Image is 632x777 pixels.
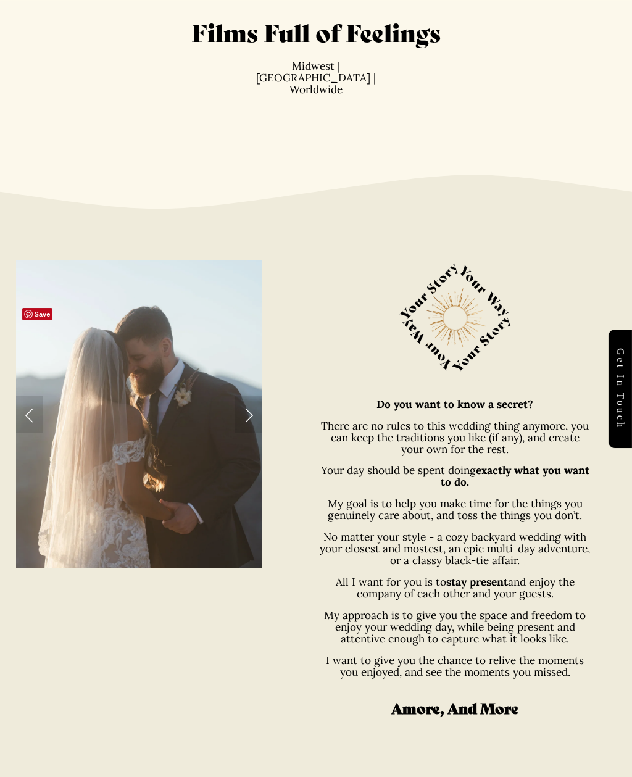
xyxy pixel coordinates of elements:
[609,330,632,448] a: Get in touch
[16,396,43,433] a: Previous Slide
[16,230,262,600] img: C+H Sneak Peek-16.jpg
[235,396,262,433] a: Next Slide
[320,498,591,521] p: My goal is to help you make time for the things you genuinely care about, and toss the things you...
[320,420,591,455] p: There are no rules to this wedding thing anymore, you can keep the traditions you like (if any), ...
[391,697,518,718] strong: Amore, And More
[441,463,592,489] strong: exactly what you want to do.
[16,16,617,48] h1: Films Full of Feelings
[376,397,533,411] strong: Do you want to know a secret?
[320,610,591,645] p: My approach is to give you the space and freedom to enjoy your wedding day, while being present a...
[320,576,591,600] p: All I want for you is to and enjoy the company of each other and your guests.
[244,60,389,96] p: Midwest | [GEOGRAPHIC_DATA] | Worldwide
[320,465,591,488] p: Your day should be spent doing
[320,531,591,567] p: No matter your style - a cozy backyard wedding with your closest and mostest, an epic multi-day a...
[22,308,53,320] a: Pin it!
[320,655,591,678] p: I want to give you the chance to relive the moments you enjoyed, and see the moments you missed.
[446,575,508,589] strong: stay present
